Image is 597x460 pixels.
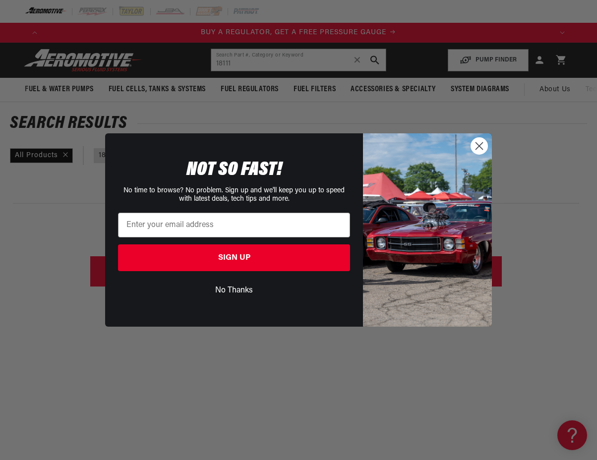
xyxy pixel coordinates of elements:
[118,213,350,237] input: Enter your email address
[471,137,488,155] button: Close dialog
[118,244,350,271] button: SIGN UP
[363,133,492,327] img: 85cdd541-2605-488b-b08c-a5ee7b438a35.jpeg
[186,160,282,180] span: NOT SO FAST!
[118,281,350,300] button: No Thanks
[123,187,345,203] span: No time to browse? No problem. Sign up and we'll keep you up to speed with latest deals, tech tip...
